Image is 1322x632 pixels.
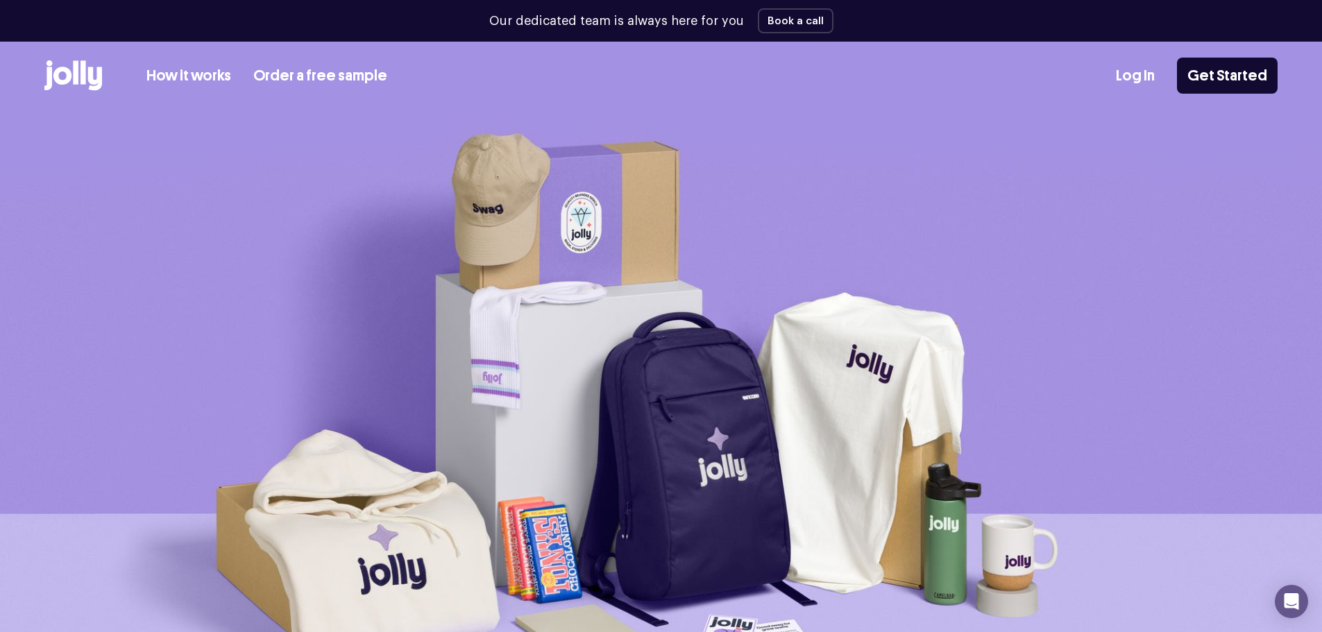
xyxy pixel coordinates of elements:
[489,12,744,31] p: Our dedicated team is always here for you
[1275,585,1308,618] div: Open Intercom Messenger
[253,65,387,87] a: Order a free sample
[1177,58,1278,94] a: Get Started
[146,65,231,87] a: How it works
[1116,65,1155,87] a: Log In
[758,8,833,33] button: Book a call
